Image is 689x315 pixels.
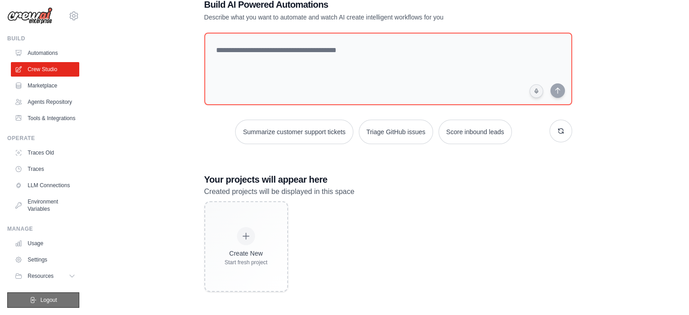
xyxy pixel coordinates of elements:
[644,271,689,315] iframe: Chat Widget
[11,78,79,93] a: Marketplace
[11,236,79,251] a: Usage
[204,186,572,198] p: Created projects will be displayed in this space
[11,178,79,193] a: LLM Connections
[549,120,572,142] button: Get new suggestions
[7,225,79,233] div: Manage
[204,13,509,22] p: Describe what you want to automate and watch AI create intelligent workflows for you
[11,252,79,267] a: Settings
[11,111,79,126] a: Tools & Integrations
[40,296,57,304] span: Logout
[11,162,79,176] a: Traces
[11,62,79,77] a: Crew Studio
[235,120,353,144] button: Summarize customer support tickets
[11,46,79,60] a: Automations
[11,145,79,160] a: Traces Old
[7,7,53,24] img: Logo
[28,272,53,280] span: Resources
[530,84,543,98] button: Click to speak your automation idea
[438,120,512,144] button: Score inbound leads
[644,271,689,315] div: Widget de chat
[11,269,79,283] button: Resources
[7,135,79,142] div: Operate
[11,95,79,109] a: Agents Repository
[7,35,79,42] div: Build
[11,194,79,216] a: Environment Variables
[7,292,79,308] button: Logout
[204,173,572,186] h3: Your projects will appear here
[359,120,433,144] button: Triage GitHub issues
[225,249,268,258] div: Create New
[225,259,268,266] div: Start fresh project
